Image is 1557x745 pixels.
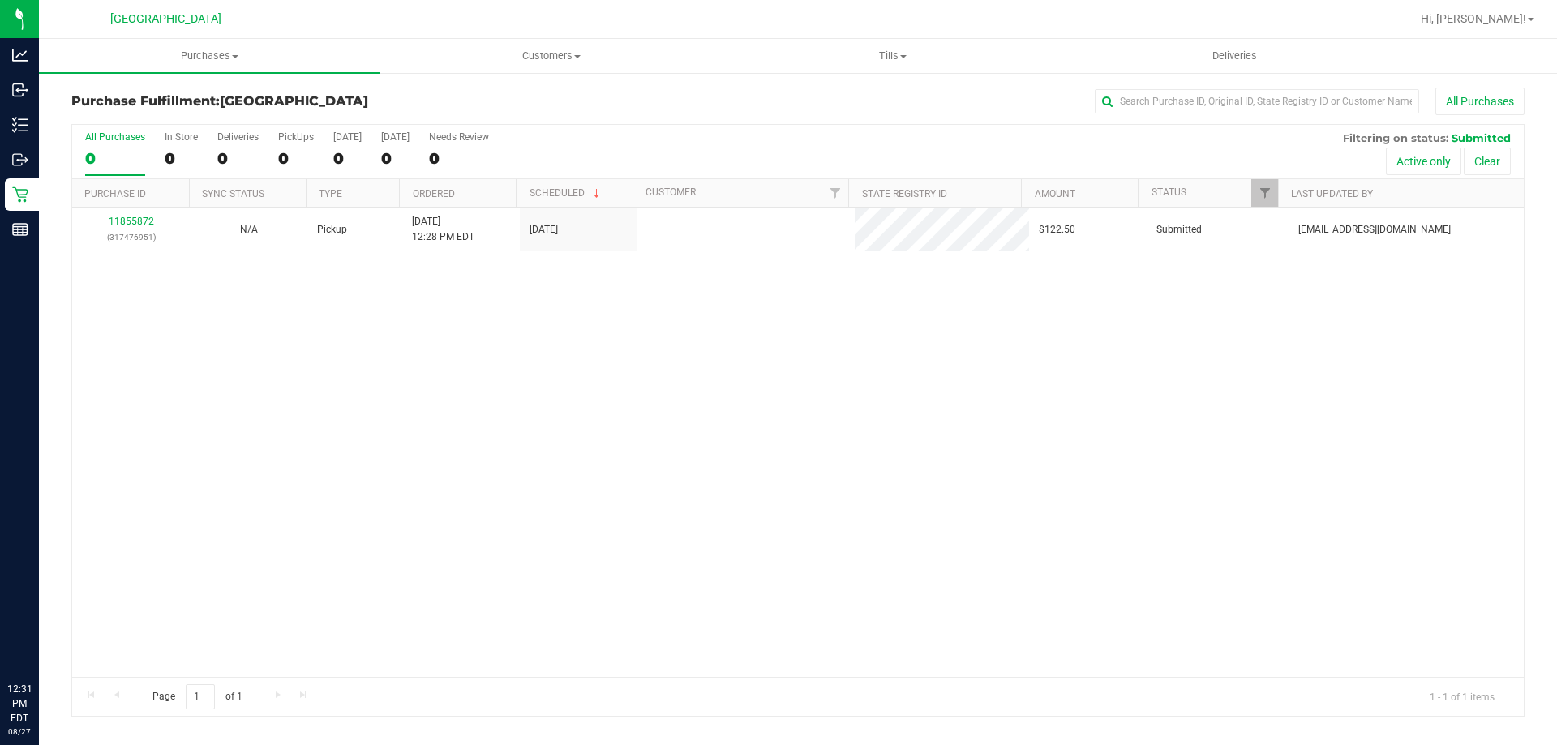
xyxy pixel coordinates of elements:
span: Submitted [1156,222,1202,238]
p: 08/27 [7,726,32,738]
button: All Purchases [1435,88,1525,115]
button: Clear [1464,148,1511,175]
p: (317476951) [82,229,180,245]
a: State Registry ID [862,188,947,199]
span: Not Applicable [240,224,258,235]
inline-svg: Inventory [12,117,28,133]
span: Filtering on status: [1343,131,1448,144]
inline-svg: Retail [12,186,28,203]
span: Hi, [PERSON_NAME]! [1421,12,1526,25]
span: $122.50 [1039,222,1075,238]
div: 0 [333,149,362,168]
a: Sync Status [202,188,264,199]
span: Tills [723,49,1062,63]
iframe: Resource center [16,615,65,664]
div: 0 [381,149,410,168]
a: Filter [1251,179,1278,207]
a: Customers [380,39,722,73]
span: [DATE] [530,222,558,238]
div: 0 [429,149,489,168]
div: [DATE] [333,131,362,143]
span: 1 - 1 of 1 items [1417,684,1508,709]
div: 0 [165,149,198,168]
a: Status [1152,186,1186,198]
input: Search Purchase ID, Original ID, State Registry ID or Customer Name... [1095,89,1419,113]
a: Filter [821,179,848,207]
div: Needs Review [429,131,489,143]
span: Submitted [1452,131,1511,144]
a: Deliveries [1064,39,1405,73]
span: Page of 1 [139,684,255,709]
div: [DATE] [381,131,410,143]
a: Amount [1035,188,1075,199]
input: 1 [186,684,215,709]
span: [EMAIL_ADDRESS][DOMAIN_NAME] [1298,222,1451,238]
div: In Store [165,131,198,143]
a: Tills [722,39,1063,73]
span: [DATE] 12:28 PM EDT [412,214,474,245]
p: 12:31 PM EDT [7,682,32,726]
div: PickUps [278,131,314,143]
div: 0 [85,149,145,168]
h3: Purchase Fulfillment: [71,94,555,109]
span: [GEOGRAPHIC_DATA] [110,12,221,26]
inline-svg: Reports [12,221,28,238]
span: Purchases [39,49,380,63]
a: Customer [646,186,696,198]
button: N/A [240,222,258,238]
inline-svg: Inbound [12,82,28,98]
a: Ordered [413,188,455,199]
button: Active only [1386,148,1461,175]
div: 0 [217,149,259,168]
span: Customers [381,49,721,63]
span: [GEOGRAPHIC_DATA] [220,93,368,109]
a: Type [319,188,342,199]
inline-svg: Analytics [12,47,28,63]
inline-svg: Outbound [12,152,28,168]
div: Deliveries [217,131,259,143]
span: Pickup [317,222,347,238]
a: Purchase ID [84,188,146,199]
a: 11855872 [109,216,154,227]
a: Last Updated By [1291,188,1373,199]
span: Deliveries [1190,49,1279,63]
a: Scheduled [530,187,603,199]
div: 0 [278,149,314,168]
div: All Purchases [85,131,145,143]
a: Purchases [39,39,380,73]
